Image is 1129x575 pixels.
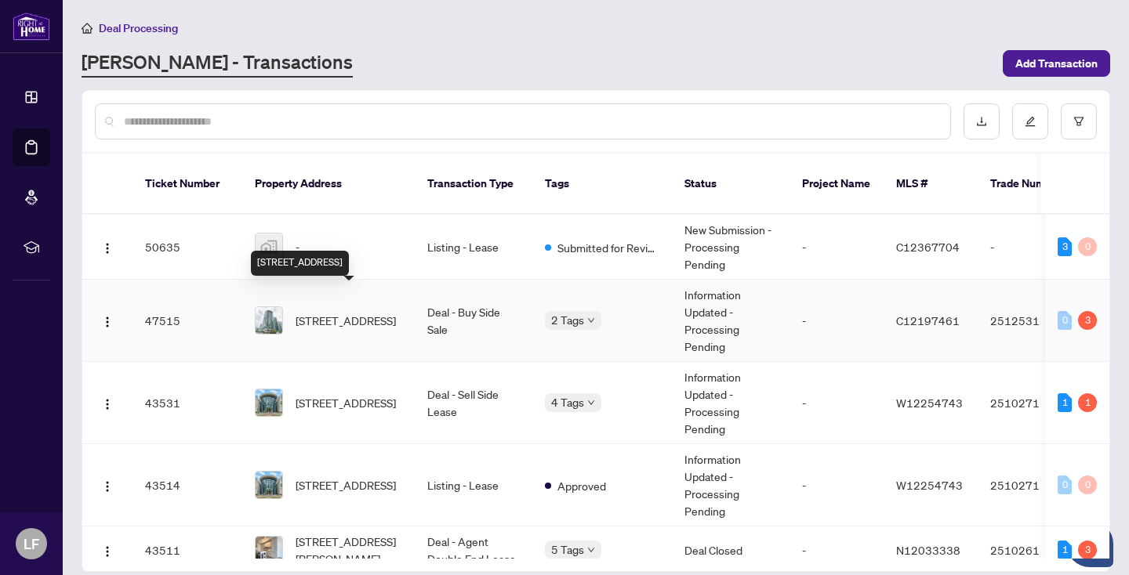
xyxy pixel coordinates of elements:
td: 43511 [133,526,242,574]
span: [STREET_ADDRESS] [296,476,396,494]
th: Ticket Number [133,154,242,215]
button: Logo [95,308,120,333]
button: Logo [95,390,120,415]
th: Project Name [790,154,884,215]
img: thumbnail-img [256,472,282,498]
img: thumbnail-img [256,307,282,334]
td: 2510261 [978,526,1087,574]
span: Approved [557,477,606,494]
td: New Submission - Processing Pending [672,215,790,280]
div: 3 [1078,311,1097,330]
span: W12254743 [896,478,963,492]
th: Tags [532,154,672,215]
td: Deal - Agent Double End Lease [415,526,532,574]
td: Listing - Lease [415,215,532,280]
td: Information Updated - Processing Pending [672,280,790,362]
img: thumbnail-img [256,537,282,563]
th: Transaction Type [415,154,532,215]
div: 0 [1058,476,1072,494]
td: 47515 [133,280,242,362]
td: Deal - Buy Side Sale [415,280,532,362]
td: Information Updated - Processing Pending [672,444,790,526]
td: 2510271 [978,362,1087,444]
span: 4 Tags [551,393,584,411]
td: Listing - Lease [415,444,532,526]
div: 1 [1058,393,1072,412]
td: 43531 [133,362,242,444]
span: [STREET_ADDRESS][PERSON_NAME] [296,533,402,567]
span: 2 Tags [551,311,584,329]
span: C12197461 [896,313,960,327]
div: 0 [1058,311,1072,330]
a: [PERSON_NAME] - Transactions [82,49,353,78]
span: N12033338 [896,543,960,557]
span: Submitted for Review [557,239,659,256]
button: filter [1061,103,1097,139]
span: Deal Processing [99,21,178,35]
td: - [790,444,884,526]
div: 3 [1058,237,1072,256]
span: down [587,316,595,324]
div: 1 [1058,541,1072,559]
span: down [587,399,595,407]
span: filter [1073,116,1084,127]
img: Logo [101,545,114,558]
span: home [82,23,93,34]
button: Add Transaction [1003,50,1110,77]
td: 2512531 [978,280,1087,362]
span: down [587,546,595,554]
span: download [976,116,987,127]
td: - [978,215,1087,280]
th: Property Address [242,154,415,215]
span: LF [24,533,39,555]
div: 0 [1078,237,1097,256]
button: edit [1012,103,1048,139]
div: 0 [1078,476,1097,494]
td: 43514 [133,444,242,526]
span: Add Transaction [1015,51,1098,76]
button: Logo [95,234,120,259]
td: Information Updated - Processing Pending [672,362,790,444]
span: [STREET_ADDRESS] [296,312,396,329]
th: Status [672,154,790,215]
div: 3 [1078,541,1097,559]
img: Logo [101,480,114,493]
td: - [790,215,884,280]
td: Deal Closed [672,526,790,574]
td: - [790,362,884,444]
span: edit [1025,116,1036,127]
td: Deal - Sell Side Lease [415,362,532,444]
th: Trade Number [978,154,1087,215]
button: download [964,103,1000,139]
span: W12254743 [896,396,963,410]
span: [STREET_ADDRESS] [296,394,396,411]
div: 1 [1078,393,1097,412]
img: thumbnail-img [256,233,282,260]
img: Logo [101,242,114,255]
td: 2510271 [978,444,1087,526]
span: C12367704 [896,240,960,254]
span: - [296,238,299,255]
span: 5 Tags [551,541,584,559]
div: [STREET_ADDRESS] [251,251,349,276]
img: Logo [101,316,114,328]
button: Logo [95,472,120,497]
th: MLS # [884,154,978,215]
img: logo [13,12,50,41]
img: Logo [101,398,114,410]
img: thumbnail-img [256,389,282,416]
td: - [790,526,884,574]
td: 50635 [133,215,242,280]
button: Logo [95,537,120,562]
td: - [790,280,884,362]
